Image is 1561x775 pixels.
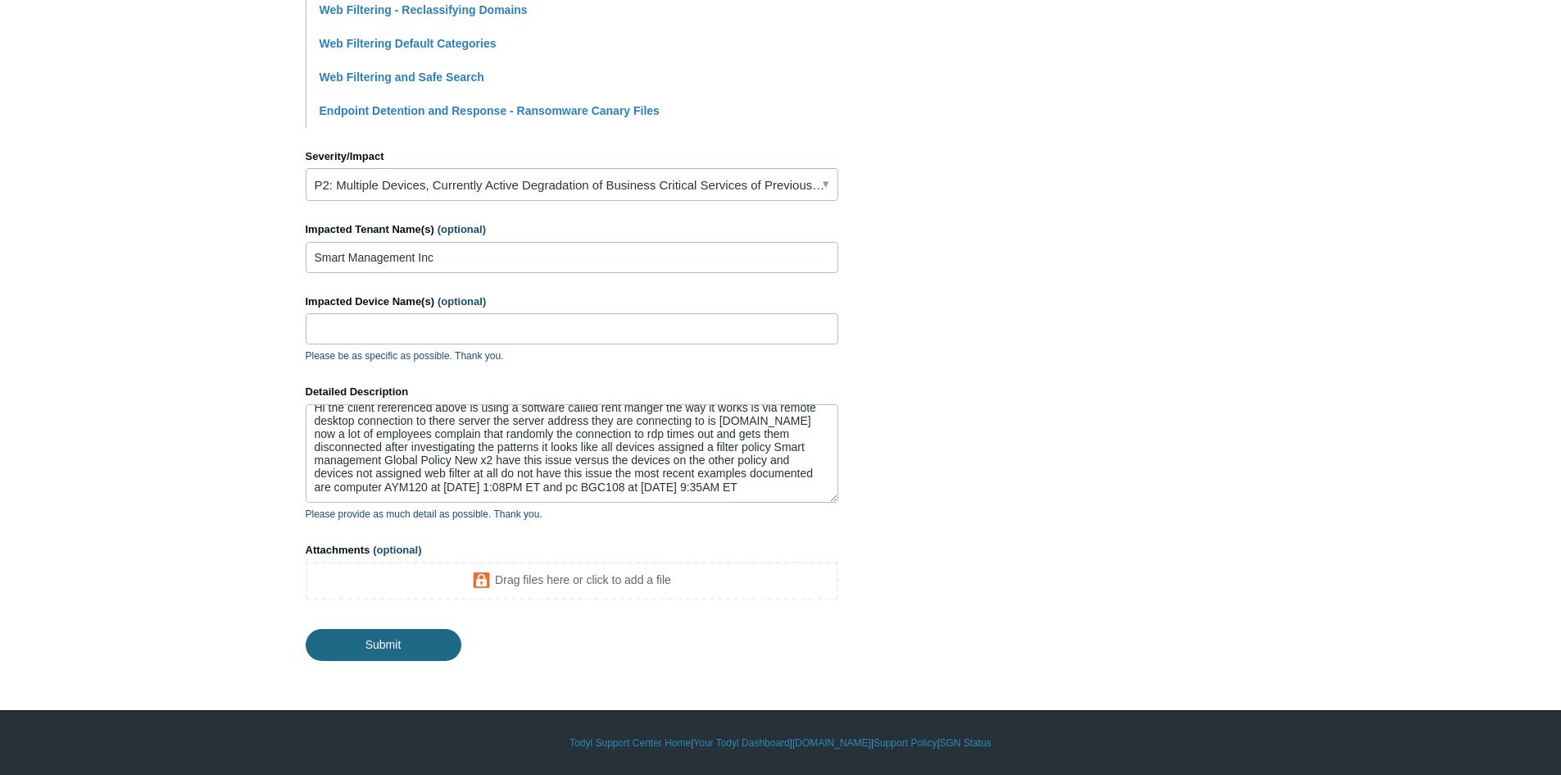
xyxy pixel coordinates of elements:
[306,148,838,165] label: Severity/Impact
[792,736,871,750] a: [DOMAIN_NAME]
[306,507,838,522] p: Please provide as much detail as possible. Thank you.
[306,294,838,310] label: Impacted Device Name(s)
[438,295,486,308] span: (optional)
[438,223,486,235] span: (optional)
[306,384,838,400] label: Detailed Description
[306,168,838,201] a: P2: Multiple Devices, Currently Active Degradation of Business Critical Services of Previously Wo...
[306,629,461,660] input: Submit
[320,104,660,117] a: Endpoint Detention and Response - Ransomware Canary Files
[306,349,838,363] p: Please be as specific as possible. Thank you.
[693,736,789,750] a: Your Todyl Dashboard
[320,37,497,50] a: Web Filtering Default Categories
[306,221,838,238] label: Impacted Tenant Name(s)
[306,736,1256,750] div: | | | |
[373,544,421,556] span: (optional)
[320,71,484,84] a: Web Filtering and Safe Search
[940,736,992,750] a: SGN Status
[874,736,937,750] a: Support Policy
[320,3,528,16] a: Web Filtering - Reclassifying Domains
[306,542,838,558] label: Attachments
[569,736,691,750] a: Todyl Support Center Home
